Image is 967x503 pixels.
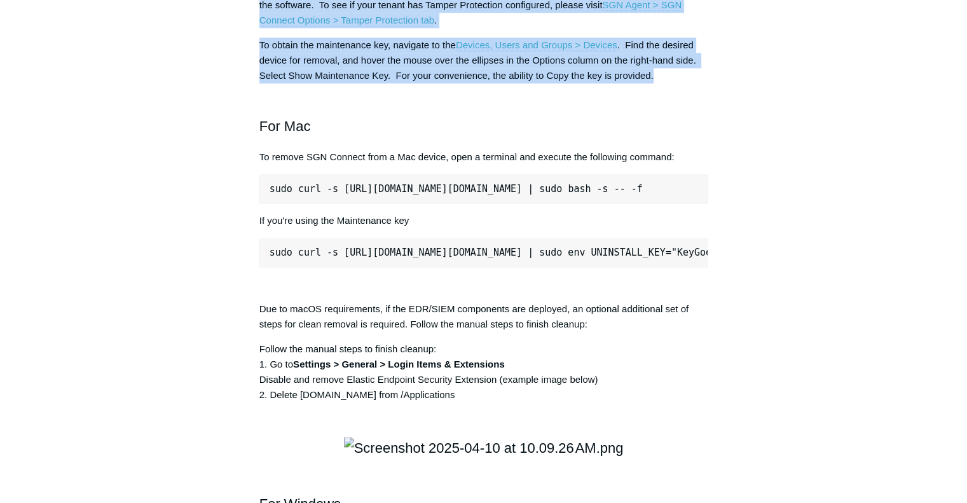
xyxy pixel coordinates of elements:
p: To obtain the maintenance key, navigate to the . Find the desired device for removal, and hover t... [259,38,708,83]
pre: sudo curl -s [URL][DOMAIN_NAME][DOMAIN_NAME] | sudo env UNINSTALL_KEY="KeyGoesHere" bash -s -- -f [259,238,708,267]
p: Due to macOS requirements, if the EDR/SIEM components are deployed, an optional additional set of... [259,301,708,332]
h2: For Mac [259,93,708,137]
pre: sudo curl -s [URL][DOMAIN_NAME][DOMAIN_NAME] | sudo bash -s -- -f [259,174,708,203]
a: Devices, Users and Groups > Devices [456,39,617,51]
strong: Settings > General > Login Items & Extensions [293,359,505,369]
img: Screenshot 2025-04-10 at 10.09.26 AM.png [344,437,624,459]
p: To remove SGN Connect from a Mac device, open a terminal and execute the following command: [259,149,708,165]
p: Follow the manual steps to finish cleanup: 1. Go to Disable and remove Elastic Endpoint Security ... [259,341,708,403]
p: If you're using the Maintenance key [259,213,708,228]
